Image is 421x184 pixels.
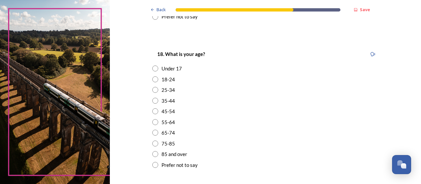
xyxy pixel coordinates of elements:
[161,13,198,20] div: Prefer not to say
[161,76,175,83] div: 18-24
[161,118,175,126] div: 55-64
[161,108,175,115] div: 45-54
[360,7,370,13] strong: Save
[161,150,187,158] div: 85 and over
[161,65,182,72] div: Under 17
[161,129,175,137] div: 65-74
[161,86,175,94] div: 25-34
[157,51,205,57] strong: 18. What is your age?
[157,7,166,13] span: Back
[161,97,175,105] div: 35-44
[392,155,411,174] button: Open Chat
[161,140,175,147] div: 75-85
[161,161,198,169] div: Prefer not to say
